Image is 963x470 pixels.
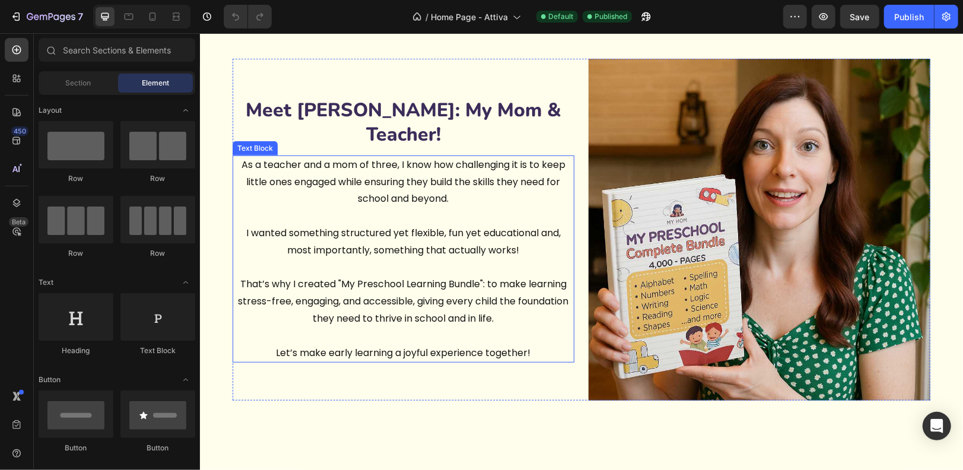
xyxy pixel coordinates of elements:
[39,345,113,356] div: Heading
[884,5,934,28] button: Publish
[39,105,62,116] span: Layout
[66,78,91,88] span: Section
[39,173,113,184] div: Row
[595,11,627,22] span: Published
[176,101,195,120] span: Toggle open
[224,5,272,28] div: Undo/Redo
[425,11,428,23] span: /
[39,277,53,288] span: Text
[200,33,963,470] iframe: Design area
[894,11,924,23] div: Publish
[39,248,113,259] div: Row
[923,412,951,440] div: Open Intercom Messenger
[120,443,195,453] div: Button
[176,273,195,292] span: Toggle open
[39,374,61,385] span: Button
[120,248,195,259] div: Row
[5,5,88,28] button: 7
[9,217,28,227] div: Beta
[120,173,195,184] div: Row
[39,443,113,453] div: Button
[548,11,573,22] span: Default
[176,370,195,389] span: Toggle open
[431,11,508,23] span: Home Page - Attiva
[78,9,83,24] p: 7
[120,345,195,356] div: Text Block
[11,126,28,136] div: 450
[39,38,195,62] input: Search Sections & Elements
[142,78,169,88] span: Element
[840,5,879,28] button: Save
[850,12,870,22] span: Save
